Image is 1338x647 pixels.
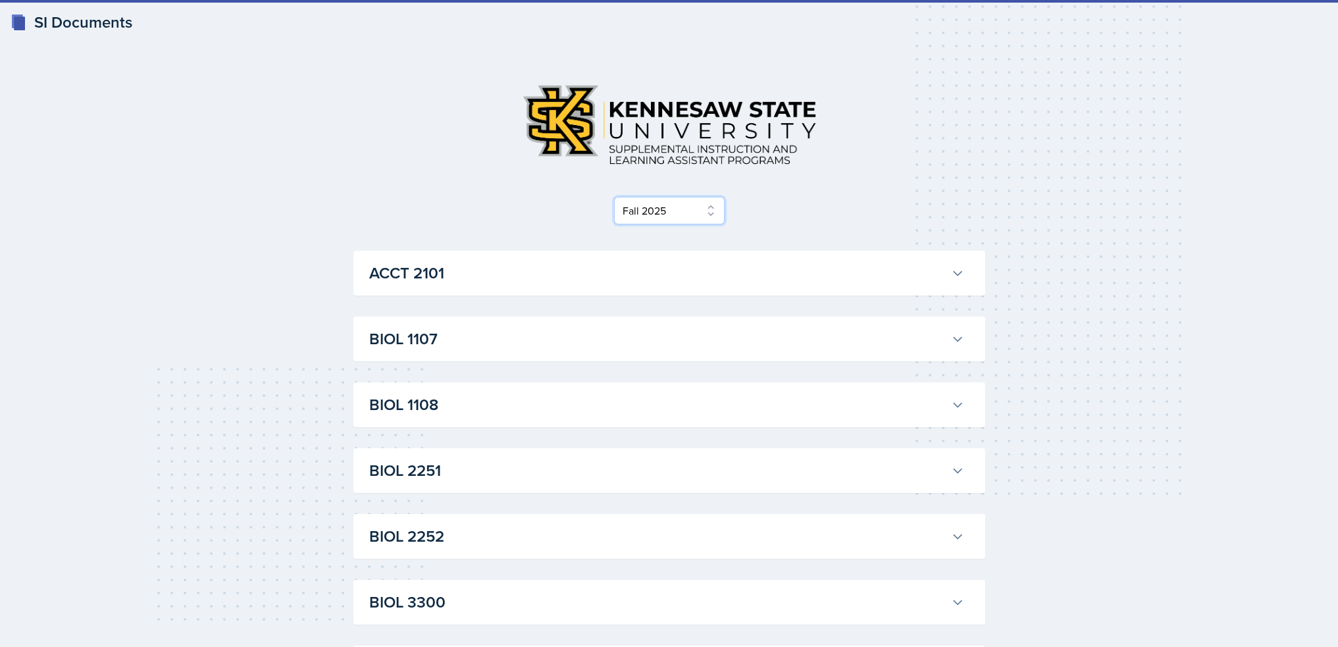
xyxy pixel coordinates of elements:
[511,74,827,176] img: Kennesaw State University
[367,259,967,288] button: ACCT 2101
[11,11,132,34] a: SI Documents
[369,393,946,417] h3: BIOL 1108
[369,327,946,351] h3: BIOL 1107
[369,590,946,614] h3: BIOL 3300
[367,390,967,419] button: BIOL 1108
[369,459,946,482] h3: BIOL 2251
[367,588,967,617] button: BIOL 3300
[367,456,967,485] button: BIOL 2251
[367,324,967,353] button: BIOL 1107
[369,261,946,285] h3: ACCT 2101
[369,525,946,548] h3: BIOL 2252
[367,522,967,551] button: BIOL 2252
